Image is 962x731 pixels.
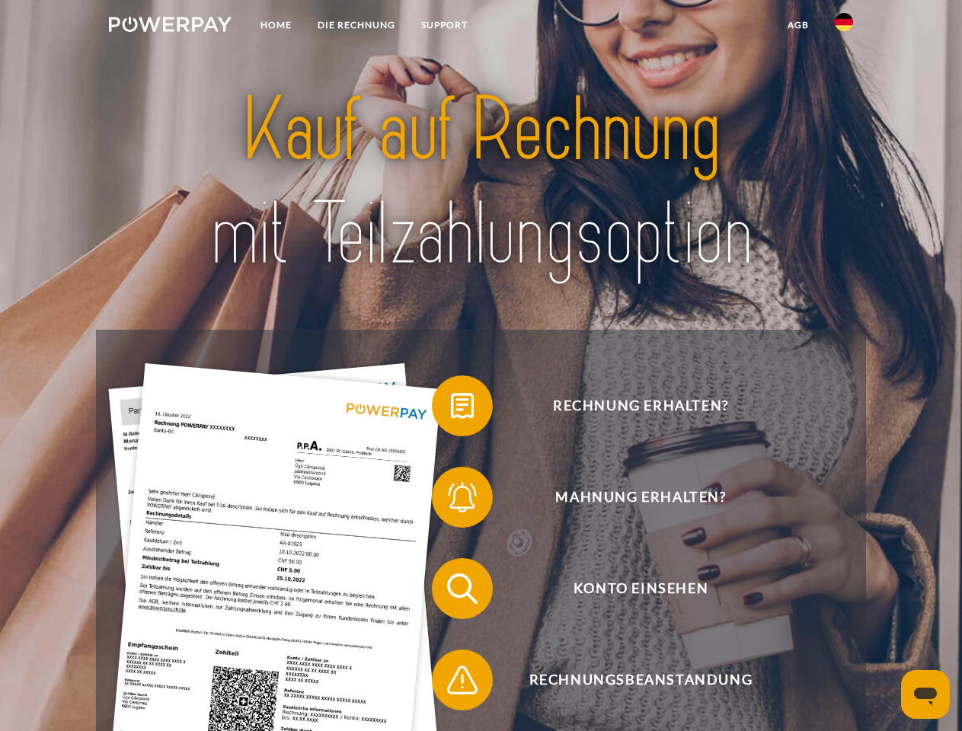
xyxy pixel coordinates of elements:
button: Konto einsehen [432,558,828,619]
a: SUPPORT [408,11,481,39]
img: qb_search.svg [443,570,481,608]
span: Rechnung erhalten? [454,375,827,436]
img: title-powerpay_de.svg [145,73,817,292]
button: Rechnungsbeanstandung [432,650,828,710]
img: de [835,13,853,31]
img: qb_bell.svg [443,478,481,516]
img: qb_warning.svg [443,661,481,699]
span: Rechnungsbeanstandung [454,650,827,710]
a: Home [248,11,305,39]
a: DIE RECHNUNG [305,11,408,39]
iframe: Schaltfläche zum Öffnen des Messaging-Fensters [901,670,950,719]
span: Konto einsehen [454,558,827,619]
button: Rechnung erhalten? [432,375,828,436]
img: logo-powerpay-white.svg [109,17,232,32]
button: Mahnung erhalten? [432,467,828,528]
img: qb_bill.svg [443,387,481,425]
a: agb [775,11,822,39]
span: Mahnung erhalten? [454,467,827,528]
